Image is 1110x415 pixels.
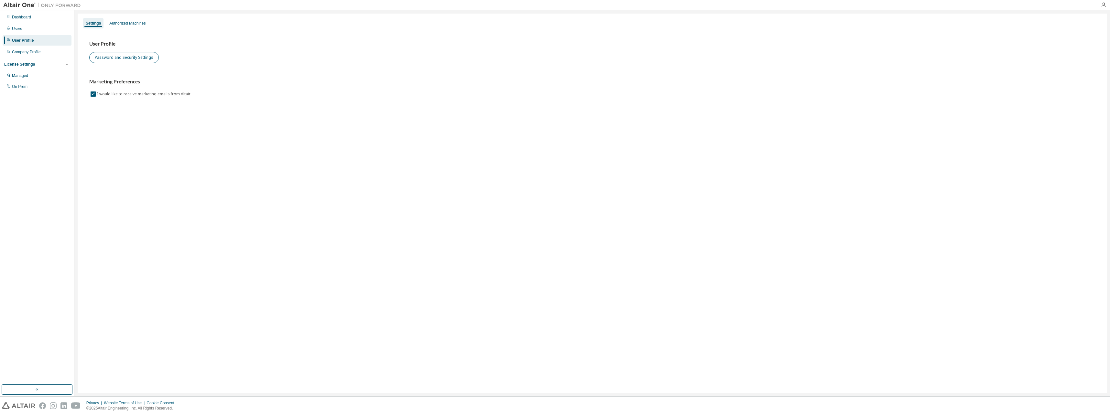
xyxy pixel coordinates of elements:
[12,84,27,89] div: On Prem
[4,62,35,67] div: License Settings
[86,400,104,406] div: Privacy
[50,402,57,409] img: instagram.svg
[109,21,146,26] div: Authorized Machines
[12,38,34,43] div: User Profile
[104,400,147,406] div: Website Terms of Use
[71,402,81,409] img: youtube.svg
[12,26,22,31] div: Users
[86,21,101,26] div: Settings
[12,73,28,78] div: Managed
[86,406,178,411] p: © 2025 Altair Engineering, Inc. All Rights Reserved.
[3,2,84,8] img: Altair One
[89,52,159,63] button: Password and Security Settings
[147,400,178,406] div: Cookie Consent
[39,402,46,409] img: facebook.svg
[89,79,1095,85] h3: Marketing Preferences
[12,49,41,55] div: Company Profile
[12,15,31,20] div: Dashboard
[60,402,67,409] img: linkedin.svg
[2,402,35,409] img: altair_logo.svg
[89,41,1095,47] h3: User Profile
[97,90,192,98] label: I would like to receive marketing emails from Altair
